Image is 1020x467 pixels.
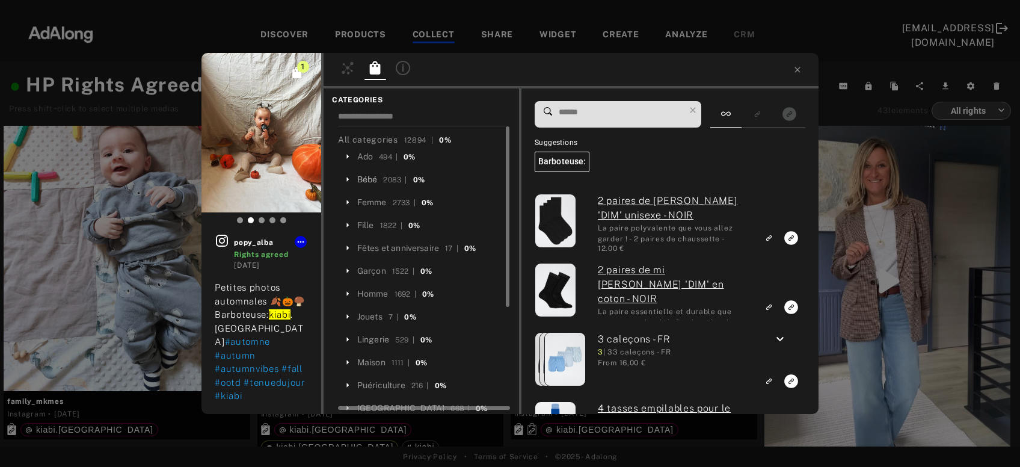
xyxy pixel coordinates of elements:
[420,335,432,345] div: 0%
[598,223,751,243] div: La paire polyvalente que vous allez garder ! - 2 paires de chaussette - Matière polaire chaude - ...
[598,194,751,223] a: (ada-kiabi-26394) 2 paires de chaussette 'DIM' unisexe - NOIR: La paire polyvalente que vous alle...
[357,242,439,255] div: Fêtes et anniversaire
[445,243,458,254] div: 17 |
[291,67,303,79] span: Click to see all exact linked products
[422,289,434,300] div: 0%
[758,230,780,246] button: Link to similar product
[269,309,291,320] mark: kiabi
[404,312,416,323] div: 0%
[535,152,589,172] h6: Barboteuse:
[535,333,576,386] img: 3-calecons-bleu-aaf19_3_fr1.jpg
[758,373,780,389] button: Link to similar product
[393,197,416,208] div: 2733 |
[746,106,769,122] button: Show only similar products linked
[234,237,308,248] span: popy_alba
[439,135,451,146] div: 0%
[404,135,434,146] div: 12894 |
[464,243,476,254] div: 0%
[411,380,429,391] div: 216 |
[357,379,405,392] div: Puériculture
[389,312,399,323] div: 7 |
[598,357,671,368] div: From 16,00 €
[215,391,242,401] span: #kiabi
[758,299,780,315] button: Link to similar product
[338,134,452,146] div: All categories
[780,373,802,389] button: Link to exact product
[215,377,241,388] span: #ootd
[598,401,751,430] a: (ada-kiabi-3766) 4 tasses empilables pour le bain - BLANC: Parfaits pour éveiller les sens de béb...
[357,311,382,323] div: Jouets
[392,266,414,277] div: 1522 |
[380,220,402,231] div: 1822 |
[357,288,389,300] div: Homme
[297,61,309,73] span: 1
[357,173,378,186] div: Bébé
[404,152,415,162] div: 0%
[215,282,306,347] span: Petites photos automnales 🍂🎃🍄‍🟫 Barboteuse:
[357,333,389,346] div: Lingerie
[244,377,305,388] span: #tenuedujour
[540,333,580,386] img: 3-calecons-bleu-aaf19_1_fr1.jpg
[234,261,259,270] time: 2025-09-20T14:59:17.000Z
[357,196,387,209] div: Femme
[780,299,802,315] button: Link to exact product
[535,137,623,149] span: Suggestions
[435,380,446,391] div: 0%
[598,306,751,327] div: La paire essentielle et durable que vous remercierait ! - 2 paires de mi chaussette - Matière pol...
[408,220,420,231] div: 0%
[422,197,433,208] div: 0%
[332,94,511,105] span: CATEGORIES
[234,250,288,259] span: Rights agreed
[392,357,410,368] div: 1111 |
[535,402,576,455] img: 4-tasses-empilables-pour-le-bain-blanc-dqn99_1_fr1.jpg
[357,219,374,232] div: Fille
[773,332,787,347] i: keyboard_arrow_down
[413,175,425,185] div: 0%
[535,194,576,247] img: 2-paires-de-chaussette-dim-unisexe-noir-erw76_1_fr1.jpg
[357,356,386,369] div: Maison
[416,357,427,368] div: 0%
[960,409,1020,467] div: Widget de chat
[960,409,1020,467] iframe: Chat Widget
[535,264,576,317] img: 2-paires-de-mi-chaussette-dim-en-coton-noir-erw70_1_fr1.jpg
[598,263,751,306] a: (ada-kiabi-26603) 2 paires de mi chaussette 'DIM' en coton - NOIR: La paire essentielle et durabl...
[383,175,407,185] div: 2083 |
[545,333,585,386] img: 3-calecons-bleu-aaf19_4_fr1.jpg
[780,230,802,246] button: Link to exact product
[215,309,304,347] span: .[GEOGRAPHIC_DATA]
[357,265,386,277] div: Garçon
[357,150,373,163] div: Ado
[778,106,800,122] button: Show only exact products linked
[598,347,671,357] div: | 3 3 caleçons - FR
[379,152,398,162] div: 494 |
[281,363,303,374] span: #fall
[215,363,278,374] span: #autumnvibes
[225,336,271,347] span: #automne
[598,243,751,254] div: 12,00 €
[215,350,256,360] span: #autumn
[420,266,432,277] div: 0%
[395,289,416,300] div: 1692 |
[598,348,603,356] span: 3
[395,335,414,345] div: 529 |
